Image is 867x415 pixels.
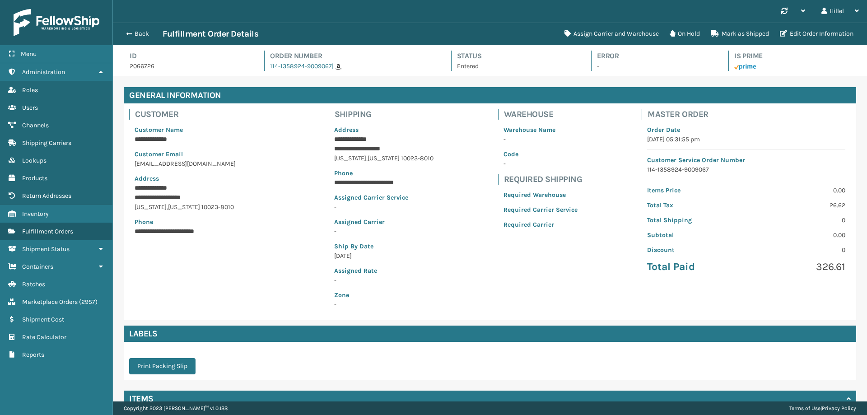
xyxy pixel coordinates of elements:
[752,245,845,255] p: 0
[705,25,774,43] button: Mark as Shipped
[22,263,53,270] span: Containers
[135,217,264,227] p: Phone
[332,62,334,70] span: |
[335,109,439,120] h4: Shipping
[334,290,433,300] p: Zone
[774,25,859,43] button: Edit Order Information
[22,68,65,76] span: Administration
[201,203,234,211] span: 10023-8010
[22,333,66,341] span: Rate Calculator
[647,186,741,195] p: Items Price
[647,135,845,144] p: [DATE] 05:31:55 pm
[789,405,820,411] a: Terms of Use
[752,230,845,240] p: 0.00
[647,201,741,210] p: Total Tax
[647,125,845,135] p: Order Date
[503,135,578,144] p: -
[130,51,248,61] h4: Id
[22,316,64,323] span: Shipment Cost
[503,205,578,214] p: Required Carrier Service
[503,220,578,229] p: Required Carrier
[647,215,741,225] p: Total Shipping
[334,266,433,275] p: Assigned Rate
[780,30,787,37] i: Edit
[22,298,78,306] span: Marketplace Orders
[22,174,47,182] span: Products
[664,25,705,43] button: On Hold
[503,159,578,168] p: -
[22,245,70,253] span: Shipment Status
[135,125,264,135] p: Customer Name
[789,401,856,415] div: |
[334,251,433,261] p: [DATE]
[334,126,359,134] span: Address
[334,154,366,162] span: [US_STATE]
[368,154,400,162] span: [US_STATE]
[135,175,159,182] span: Address
[711,30,719,37] i: Mark as Shipped
[752,186,845,195] p: 0.00
[22,351,44,359] span: Reports
[334,217,433,227] p: Assigned Carrier
[167,203,168,211] span: ,
[457,51,575,61] h4: Status
[270,62,332,70] a: 114-1358924-9009067
[124,401,228,415] p: Copyright 2023 [PERSON_NAME]™ v 1.0.188
[334,193,433,202] p: Assigned Carrier Service
[168,203,200,211] span: [US_STATE]
[597,51,712,61] h4: Error
[135,109,270,120] h4: Customer
[22,280,45,288] span: Batches
[822,405,856,411] a: Privacy Policy
[334,168,433,178] p: Phone
[647,245,741,255] p: Discount
[597,61,712,71] p: -
[564,30,571,37] i: Assign Carrier and Warehouse
[334,290,433,308] span: -
[334,242,433,251] p: Ship By Date
[752,215,845,225] p: 0
[559,25,664,43] button: Assign Carrier and Warehouse
[124,87,856,103] h4: General Information
[163,28,258,39] h3: Fulfillment Order Details
[647,155,845,165] p: Customer Service Order Number
[647,165,845,174] p: 114-1358924-9009067
[22,139,71,147] span: Shipping Carriers
[22,104,38,112] span: Users
[14,9,99,36] img: logo
[334,275,433,285] p: -
[503,190,578,200] p: Required Warehouse
[670,30,675,37] i: On Hold
[22,157,47,164] span: Lookups
[647,260,741,274] p: Total Paid
[457,61,575,71] p: Entered
[22,86,38,94] span: Roles
[130,61,248,71] p: 2066726
[366,154,368,162] span: ,
[270,51,435,61] h4: Order Number
[124,326,856,342] h4: Labels
[504,109,583,120] h4: Warehouse
[648,109,851,120] h4: Master Order
[22,210,49,218] span: Inventory
[734,51,856,61] h4: Is Prime
[22,192,71,200] span: Return Addresses
[332,62,341,70] a: |
[129,393,154,404] h4: Items
[752,260,845,274] p: 326.61
[135,203,167,211] span: [US_STATE]
[334,202,433,212] p: -
[135,159,264,168] p: [EMAIL_ADDRESS][DOMAIN_NAME]
[79,298,98,306] span: ( 2957 )
[22,228,73,235] span: Fulfillment Orders
[129,358,196,374] button: Print Packing Slip
[503,149,578,159] p: Code
[752,201,845,210] p: 26.62
[21,50,37,58] span: Menu
[504,174,583,185] h4: Required Shipping
[401,154,433,162] span: 10023-8010
[334,227,433,236] p: -
[503,125,578,135] p: Warehouse Name
[121,30,163,38] button: Back
[135,149,264,159] p: Customer Email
